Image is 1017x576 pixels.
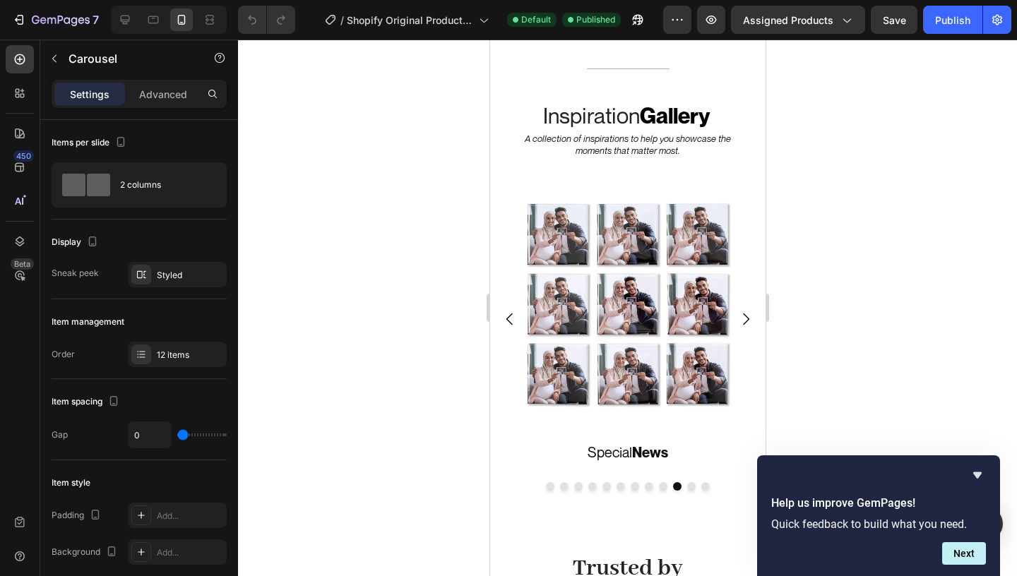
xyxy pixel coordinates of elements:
[52,476,90,489] div: Item style
[771,517,986,531] p: Quick feedback to build what you need.
[935,13,970,28] div: Publish
[157,546,223,559] div: Add...
[969,467,986,484] button: Hide survey
[11,258,34,270] div: Beta
[52,267,99,280] div: Sneak peek
[771,467,986,565] div: Help us improve GemPages!
[70,87,109,102] p: Settings
[871,6,917,34] button: Save
[883,14,906,26] span: Save
[576,13,615,26] span: Published
[52,392,122,412] div: Item spacing
[157,349,223,361] div: 12 items
[13,150,34,162] div: 450
[771,495,986,512] h2: Help us improve GemPages!
[52,233,101,252] div: Display
[52,348,75,361] div: Order
[52,428,68,441] div: Gap
[139,87,187,102] p: Advanced
[238,6,295,34] div: Undo/Redo
[743,13,833,28] span: Assigned Products
[129,422,171,448] input: Auto
[93,11,99,28] p: 7
[52,506,104,525] div: Padding
[347,13,473,28] span: Shopify Original Product Template
[52,316,124,328] div: Item management
[490,40,766,576] iframe: Design area
[731,6,865,34] button: Assigned Products
[52,543,120,562] div: Background
[521,13,551,26] span: Default
[923,6,982,34] button: Publish
[157,269,223,282] div: Styled
[120,169,206,201] div: 2 columns
[942,542,986,565] button: Next question
[6,6,105,34] button: 7
[340,13,344,28] span: /
[157,510,223,522] div: Add...
[52,133,129,152] div: Items per slide
[69,50,189,67] p: Carousel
